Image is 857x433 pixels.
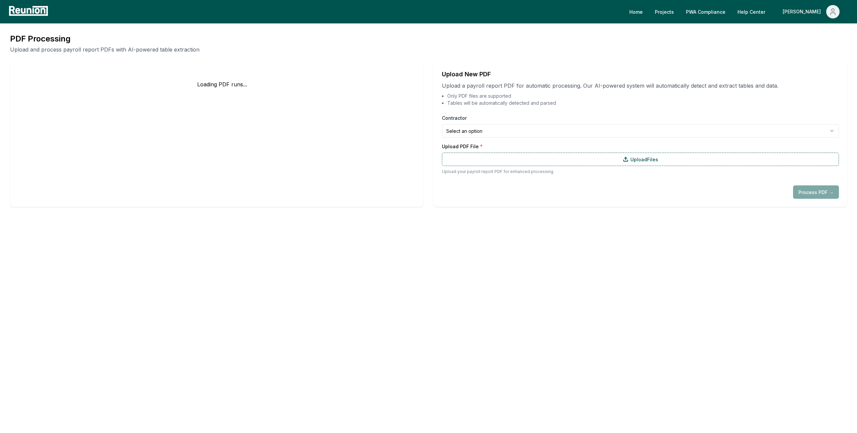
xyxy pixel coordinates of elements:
[10,33,200,44] h1: PDF Processing
[783,5,824,18] div: [PERSON_NAME]
[442,70,839,79] h2: Upload New PDF
[649,5,679,18] a: Projects
[681,5,731,18] a: PWA Compliance
[10,46,200,54] p: Upload and process payroll report PDFs with AI-powered table extraction
[447,99,839,106] li: Tables will be automatically detected and parsed
[442,82,839,90] p: Upload a payroll report PDF for automatic processing. Our AI-powered system will automatically de...
[197,80,247,88] span: Loading PDF runs...
[447,92,839,99] li: Only PDF files are supported
[624,5,648,18] a: Home
[442,169,839,175] p: Upload your payroll report PDF for enhanced processing
[442,114,467,121] label: Contractor
[777,5,845,18] button: [PERSON_NAME]
[732,5,771,18] a: Help Center
[442,153,839,166] label: Upload Files
[624,5,850,18] nav: Main
[442,143,839,150] label: Upload PDF File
